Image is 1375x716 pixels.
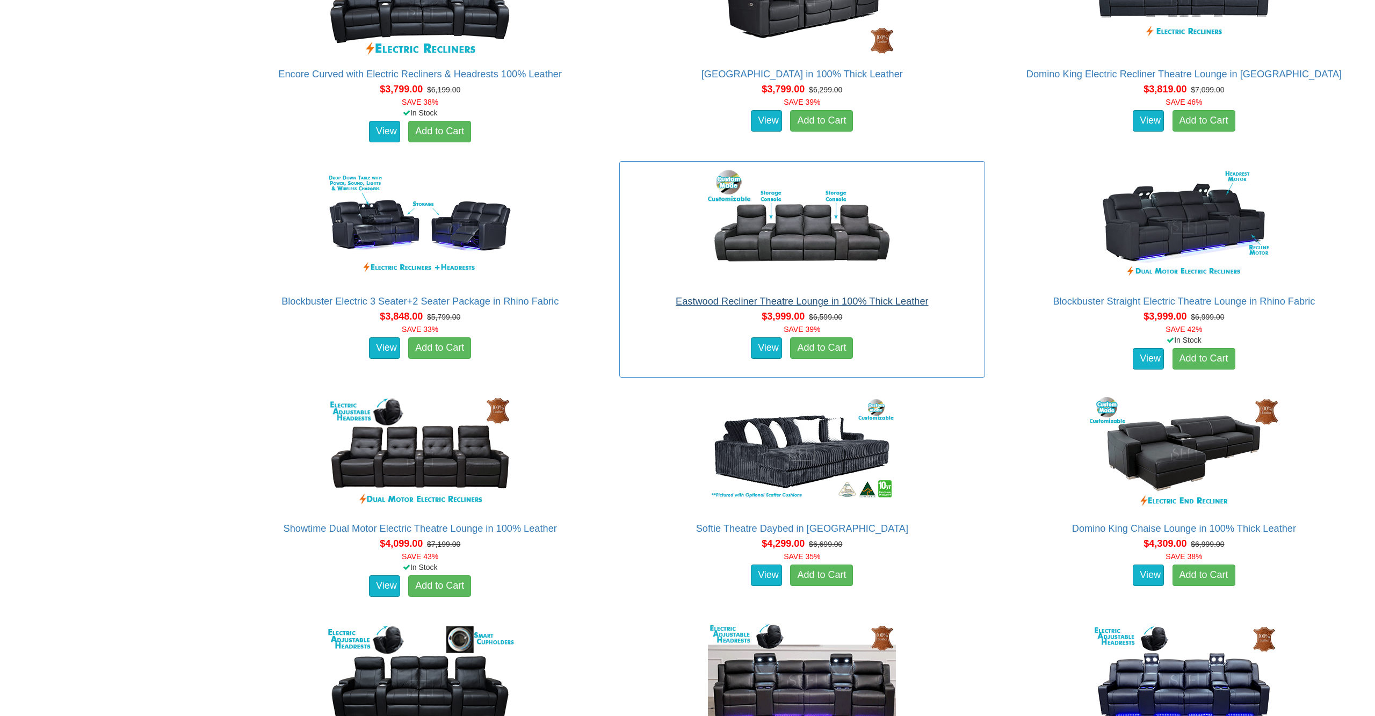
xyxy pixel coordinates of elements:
span: $3,819.00 [1144,84,1186,95]
img: Domino King Chaise Lounge in 100% Thick Leather [1087,394,1280,512]
font: SAVE 39% [784,98,820,106]
del: $6,999.00 [1191,540,1224,548]
font: SAVE 43% [402,552,438,561]
font: SAVE 38% [1166,552,1202,561]
font: SAVE 42% [1166,325,1202,334]
del: $6,999.00 [1191,313,1224,321]
a: [GEOGRAPHIC_DATA] in 100% Thick Leather [701,69,903,79]
span: $4,099.00 [380,538,423,549]
div: In Stock [235,107,605,118]
a: Add to Cart [790,337,853,359]
a: Domino King Electric Recliner Theatre Lounge in [GEOGRAPHIC_DATA] [1026,69,1342,79]
a: Domino King Chaise Lounge in 100% Thick Leather [1072,523,1296,534]
a: Add to Cart [408,121,471,142]
a: View [1133,348,1164,370]
font: SAVE 35% [784,552,820,561]
font: SAVE 33% [402,325,438,334]
a: View [1133,565,1164,586]
span: $3,999.00 [1144,311,1186,322]
a: View [751,110,782,132]
span: $4,309.00 [1144,538,1186,549]
a: Softie Theatre Daybed in [GEOGRAPHIC_DATA] [696,523,908,534]
font: SAVE 39% [784,325,820,334]
del: $5,799.00 [427,313,460,321]
img: Showtime Dual Motor Electric Theatre Lounge in 100% Leather [323,394,517,512]
a: View [369,337,400,359]
img: Softie Theatre Daybed in Fabric [705,394,899,512]
del: $7,099.00 [1191,85,1224,94]
del: $6,199.00 [427,85,460,94]
span: $3,799.00 [380,84,423,95]
font: SAVE 46% [1166,98,1202,106]
div: In Stock [999,335,1369,345]
a: View [751,337,782,359]
div: In Stock [235,562,605,573]
span: $3,799.00 [762,84,805,95]
a: View [369,121,400,142]
a: View [751,565,782,586]
a: View [369,575,400,597]
a: Add to Cart [1173,348,1235,370]
del: $7,199.00 [427,540,460,548]
img: Eastwood Recliner Theatre Lounge in 100% Thick Leather [705,167,899,285]
del: $6,599.00 [809,313,842,321]
a: Add to Cart [790,565,853,586]
a: Add to Cart [408,575,471,597]
font: SAVE 38% [402,98,438,106]
a: Add to Cart [790,110,853,132]
span: $4,299.00 [762,538,805,549]
a: View [1133,110,1164,132]
a: Showtime Dual Motor Electric Theatre Lounge in 100% Leather [284,523,557,534]
del: $6,299.00 [809,85,842,94]
a: Add to Cart [1173,565,1235,586]
a: Blockbuster Straight Electric Theatre Lounge in Rhino Fabric [1053,296,1315,307]
a: Blockbuster Electric 3 Seater+2 Seater Package in Rhino Fabric [281,296,559,307]
del: $6,699.00 [809,540,842,548]
a: Encore Curved with Electric Recliners & Headrests 100% Leather [278,69,562,79]
a: Add to Cart [1173,110,1235,132]
img: Blockbuster Straight Electric Theatre Lounge in Rhino Fabric [1087,167,1280,285]
span: $3,848.00 [380,311,423,322]
a: Add to Cart [408,337,471,359]
a: Eastwood Recliner Theatre Lounge in 100% Thick Leather [676,296,928,307]
img: Blockbuster Electric 3 Seater+2 Seater Package in Rhino Fabric [323,167,517,285]
span: $3,999.00 [762,311,805,322]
